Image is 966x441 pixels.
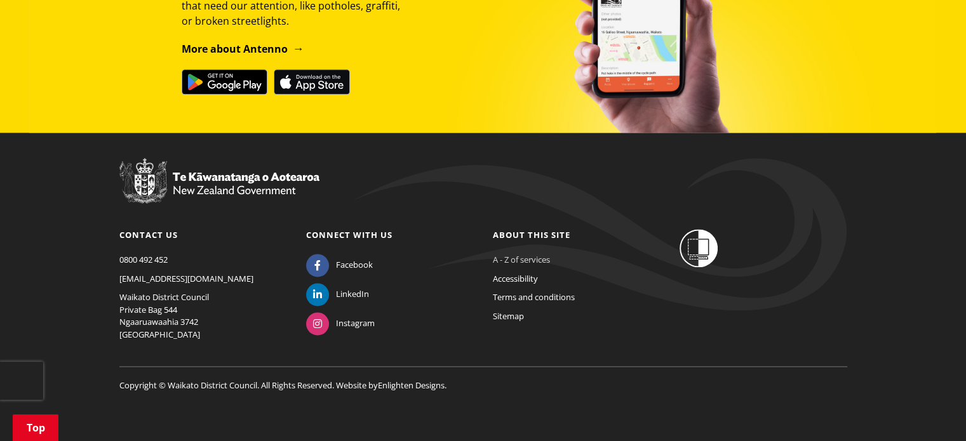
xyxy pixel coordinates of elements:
a: More about Antenno [182,42,304,56]
a: Accessibility [493,273,538,284]
a: About this site [493,229,570,240]
a: Enlighten Designs [378,379,445,391]
a: 0800 492 452 [119,254,168,265]
span: Facebook [336,259,373,272]
a: Sitemap [493,310,524,322]
a: A - Z of services [493,254,550,265]
iframe: Messenger Launcher [908,388,953,433]
p: Waikato District Council Private Bag 544 Ngaaruawaahia 3742 [GEOGRAPHIC_DATA] [119,291,287,341]
img: Shielded [680,229,718,267]
a: Terms and conditions [493,291,575,303]
a: Top [13,414,58,441]
a: LinkedIn [306,288,369,299]
img: Get it on Google Play [182,69,267,95]
p: Copyright © Waikato District Council. All Rights Reserved. Website by . [119,366,847,392]
span: Instagram [336,317,375,330]
a: Contact us [119,229,178,240]
a: Facebook [306,259,373,270]
a: New Zealand Government [119,187,319,198]
span: LinkedIn [336,288,369,301]
a: [EMAIL_ADDRESS][DOMAIN_NAME] [119,273,253,284]
img: New Zealand Government [119,158,319,204]
img: Download on the App Store [274,69,350,95]
a: Instagram [306,317,375,329]
a: Connect with us [306,229,392,240]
